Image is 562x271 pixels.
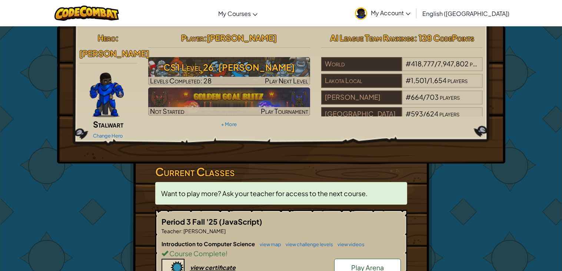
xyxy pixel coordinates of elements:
span: 1,501 [411,76,427,85]
span: Play Next Level [265,76,308,85]
span: : [204,33,207,43]
a: view map [256,241,281,247]
span: : [181,228,183,234]
span: Introduction to Computer Science [162,240,256,247]
img: avatar [355,7,367,20]
a: view challenge levels [282,241,333,247]
img: Golden Goal [148,87,310,116]
span: [PERSON_NAME] [183,228,226,234]
a: + More [221,121,237,127]
a: World#418,777/7,947,802players [321,64,483,73]
span: [PERSON_NAME] [79,48,149,59]
img: Gordon-selection-pose.png [90,73,124,117]
span: (JavaScript) [219,217,262,226]
span: Teacher [162,228,181,234]
span: 664 [411,93,423,101]
span: # [406,76,411,85]
span: players [470,59,490,68]
h3: Current Classes [155,163,407,180]
a: Not StartedPlay Tournament [148,87,310,116]
span: My Courses [218,10,251,17]
span: 418,777 [411,59,435,68]
span: [PERSON_NAME] [207,33,277,43]
span: ! [226,249,227,258]
span: 593 [411,109,423,118]
span: : 128 CodePoints [414,33,474,43]
span: players [439,109,459,118]
div: [PERSON_NAME] [321,90,402,105]
span: Period 3 Fall '25 [162,217,219,226]
span: / [423,109,426,118]
span: players [448,76,468,85]
span: Play Tournament [261,107,308,115]
span: Hero [98,33,116,43]
img: CS1 Level 26: Wakka Maul [148,57,310,85]
span: Not Started [150,107,184,115]
span: 1,654 [430,76,446,85]
div: World [321,57,402,71]
a: My Courses [215,3,261,23]
span: Levels Completed: 28 [150,76,212,85]
span: 7,947,802 [438,59,469,68]
span: Course Complete [168,249,226,258]
a: view videos [334,241,365,247]
img: CodeCombat logo [54,6,119,21]
span: / [423,93,426,101]
span: / [435,59,438,68]
span: # [406,109,411,118]
span: : [116,33,119,43]
a: Change Hero [93,133,123,139]
div: [GEOGRAPHIC_DATA] [321,107,402,121]
div: Lakota Local [321,74,402,88]
span: AI League Team Rankings [330,33,414,43]
a: [GEOGRAPHIC_DATA]#593/624players [321,114,483,123]
span: # [406,93,411,101]
a: English ([GEOGRAPHIC_DATA]) [419,3,513,23]
span: 624 [426,109,438,118]
span: 703 [426,93,439,101]
span: My Account [371,9,410,17]
span: players [440,93,460,101]
a: Lakota Local#1,501/1,654players [321,81,483,89]
span: Stalwart [93,119,123,129]
a: Play Next Level [148,57,310,85]
span: # [406,59,411,68]
a: My Account [351,1,414,25]
h3: CS1 Level 26: [PERSON_NAME] [148,59,310,76]
span: / [427,76,430,85]
a: [PERSON_NAME]#664/703players [321,98,483,106]
span: Player [181,33,204,43]
span: English ([GEOGRAPHIC_DATA]) [422,10,509,17]
span: Want to play more? Ask your teacher for access to the next course. [161,189,368,198]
